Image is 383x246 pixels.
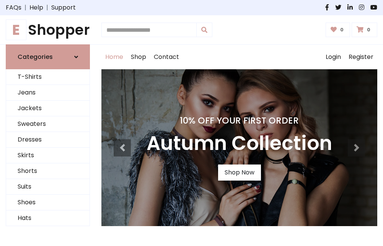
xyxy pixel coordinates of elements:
[6,85,90,101] a: Jeans
[147,132,332,155] h3: Autumn Collection
[6,148,90,163] a: Skirts
[6,20,26,40] span: E
[101,45,127,69] a: Home
[6,210,90,226] a: Hats
[6,3,21,12] a: FAQs
[6,101,90,116] a: Jackets
[352,23,377,37] a: 0
[6,69,90,85] a: T-Shirts
[6,44,90,69] a: Categories
[322,45,345,69] a: Login
[6,179,90,195] a: Suits
[147,115,332,126] h4: 10% Off Your First Order
[6,163,90,179] a: Shorts
[127,45,150,69] a: Shop
[6,132,90,148] a: Dresses
[218,165,261,181] a: Shop Now
[6,116,90,132] a: Sweaters
[43,3,51,12] span: |
[326,23,350,37] a: 0
[18,53,53,60] h6: Categories
[6,21,90,38] h1: Shopper
[51,3,76,12] a: Support
[29,3,43,12] a: Help
[345,45,377,69] a: Register
[21,3,29,12] span: |
[365,26,372,33] span: 0
[6,21,90,38] a: EShopper
[6,195,90,210] a: Shoes
[150,45,183,69] a: Contact
[338,26,346,33] span: 0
